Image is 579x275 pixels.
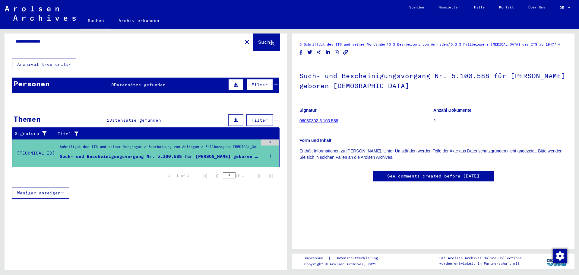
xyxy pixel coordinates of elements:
[334,49,340,56] button: Share on WhatsApp
[111,82,114,88] span: 9
[553,249,567,263] img: Zustimmung ändern
[439,261,522,266] p: wurden entwickelt in Partnerschaft mit
[241,36,253,48] button: Clear
[299,138,331,143] b: Form und Inhalt
[331,255,385,261] a: Datenschutzerklärung
[325,49,331,56] button: Share on LinkedIn
[246,79,273,91] button: Filter
[253,170,265,182] button: Next page
[433,108,471,113] b: Anzahl Dokumente
[307,49,313,56] button: Share on Twitter
[304,255,385,261] div: |
[211,170,223,182] button: Previous page
[246,114,273,126] button: Filter
[299,148,567,161] p: Enthält Informationen zu [PERSON_NAME]. Unter Umständen werden Teile der Akte aus Datenschutzgrün...
[5,6,76,21] img: Arolsen_neg.svg
[111,13,166,28] a: Archiv erkunden
[298,49,304,56] button: Share on Facebook
[17,190,61,196] span: Weniger anzeigen
[546,253,568,268] img: yv_logo.png
[60,153,258,160] div: Such- und Bescheinigungsvorgang Nr. 5.100.588 für [PERSON_NAME] geboren [DEMOGRAPHIC_DATA]
[114,82,166,88] span: Datensätze gefunden
[243,38,251,46] mat-icon: close
[265,170,277,182] button: Last page
[258,39,273,45] span: Suche
[58,131,267,137] div: Titel
[304,255,328,261] a: Impressum
[389,42,448,46] a: 6.3 Bearbeitung von Anfragen
[299,42,386,46] a: 6 Schriftgut des ITS und seiner Vorgänger
[199,170,211,182] button: First page
[560,5,566,10] span: DE
[299,62,567,98] h1: Such- und Bescheinigungsvorgang Nr. 5.100.588 für [PERSON_NAME] geboren [DEMOGRAPHIC_DATA]
[14,78,50,89] div: Personen
[386,41,389,47] span: /
[448,41,451,47] span: /
[554,41,557,47] span: /
[60,144,258,152] div: Schriftgut des ITS und seiner Vorgänger > Bearbeitung von Anfragen > Fallbezogene [MEDICAL_DATA] ...
[439,255,522,261] p: Die Arolsen Archives Online-Collections
[304,261,385,267] p: Copyright © Arolsen Archives, 2021
[433,118,567,124] p: 2
[299,108,317,113] b: Signatur
[252,82,268,88] span: Filter
[316,49,322,56] button: Share on Xing
[253,32,280,51] button: Suche
[15,129,56,139] div: Signature
[12,59,76,70] button: Archival tree units
[252,117,268,123] span: Filter
[58,129,274,139] div: Titel
[15,130,50,137] div: Signature
[299,118,338,123] a: 06030302.5.100.588
[81,13,111,29] a: Suchen
[387,173,479,179] a: See comments created before [DATE]
[12,187,69,199] button: Weniger anzeigen
[343,49,349,56] button: Copy link
[451,42,554,46] a: 6.3.3 Fallbezogene [MEDICAL_DATA] des ITS ab 1947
